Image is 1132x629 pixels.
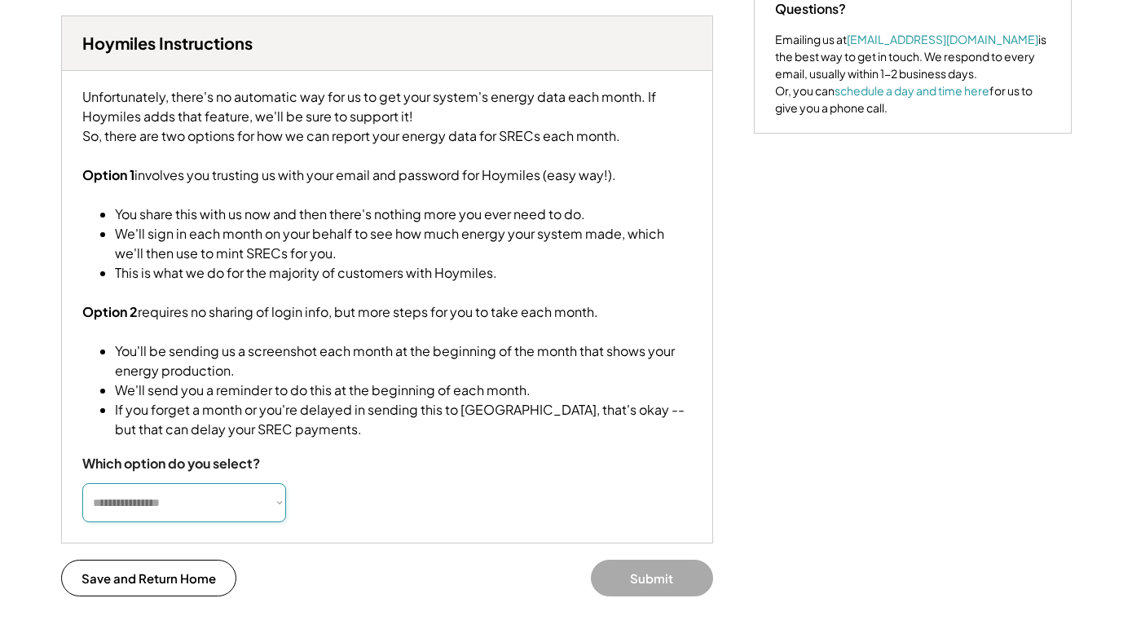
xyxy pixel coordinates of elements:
button: Submit [591,560,713,596]
li: We'll sign in each month on your behalf to see how much energy your system made, which we'll then... [115,224,692,263]
div: Unfortunately, there's no automatic way for us to get your system's energy data each month. If Ho... [82,87,692,439]
li: You share this with us now and then there's nothing more you ever need to do. [115,205,692,224]
strong: Option 2 [82,303,138,320]
li: This is what we do for the majority of customers with Hoymiles. [115,263,692,283]
li: If you forget a month or you're delayed in sending this to [GEOGRAPHIC_DATA], that's okay -- but ... [115,400,692,439]
a: [EMAIL_ADDRESS][DOMAIN_NAME] [847,32,1038,46]
a: schedule a day and time here [835,83,989,98]
div: Emailing us at is the best way to get in touch. We respond to every email, usually within 1-2 bus... [775,31,1051,117]
li: You'll be sending us a screenshot each month at the beginning of the month that shows your energy... [115,341,692,380]
button: Save and Return Home [61,560,236,596]
div: Which option do you select? [82,455,260,473]
li: We'll send you a reminder to do this at the beginning of each month. [115,380,692,400]
strong: Option 1 [82,166,134,183]
h3: Hoymiles Instructions [82,33,253,54]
